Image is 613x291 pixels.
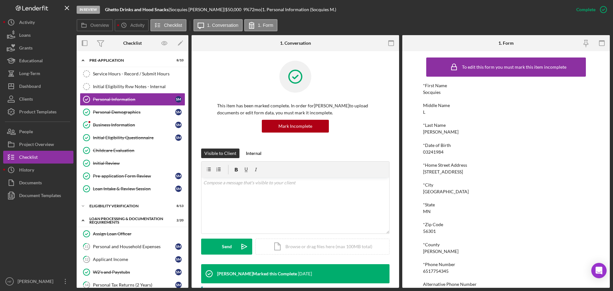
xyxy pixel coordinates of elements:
p: This item has been marked complete. In order for [PERSON_NAME] to upload documents or edit form d... [217,102,374,117]
button: Mark Incomplete [262,120,329,133]
div: S M [175,173,182,179]
div: 2 / 20 [172,218,184,222]
button: Checklist [3,151,73,164]
div: S M [175,282,182,288]
div: 1. Conversation [280,41,311,46]
button: Documents [3,176,73,189]
div: S M [175,256,182,263]
tspan: 11 [85,244,88,249]
a: Pre-application Form ReviewSM [80,170,185,182]
div: *Phone Number [423,262,589,267]
div: Loans [19,29,31,43]
div: 56301 [423,229,436,234]
div: Educational [19,54,43,69]
a: Loan Intake & Review SessionSM [80,182,185,195]
a: Educational [3,54,73,67]
button: Internal [243,149,265,158]
div: Applicant Income [93,257,175,262]
button: Overview [77,19,113,31]
div: Document Templates [19,189,61,203]
a: 11Personal and Household ExpensesSM [80,240,185,253]
div: In Review [77,6,100,14]
div: [PERSON_NAME] [423,249,458,254]
label: 1. Conversation [207,23,238,28]
div: *Home Street Address [423,163,589,168]
div: Personal and Household Expenses [93,244,175,249]
tspan: 14 [85,283,89,287]
button: People [3,125,73,138]
div: S M [175,96,182,103]
div: Middle Name [423,103,589,108]
div: Internal [246,149,261,158]
label: Checklist [164,23,182,28]
div: *First Name [423,83,589,88]
div: Socquies [PERSON_NAME] | [170,7,225,12]
a: Personal InformationSM [80,93,185,106]
a: Document Templates [3,189,73,202]
button: History [3,164,73,176]
div: Childcare Evaluation [93,148,185,153]
div: Alternative Phone Number [423,282,589,287]
a: Initial Eligibility Rvw Notes - Internal [80,80,185,93]
div: W2's and Paystubs [93,270,175,275]
button: Visible to Client [201,149,239,158]
text: HF [8,280,12,283]
button: Clients [3,93,73,105]
button: Grants [3,42,73,54]
div: Documents [19,176,42,191]
label: Overview [90,23,109,28]
div: Mark Incomplete [278,120,312,133]
label: 1. Form [258,23,273,28]
div: 6517754345 [423,269,449,274]
a: Initial Review [80,157,185,170]
div: 03241984 [423,149,443,155]
a: Business InformationSM [80,119,185,131]
div: Long-Term [19,67,40,81]
div: [PERSON_NAME] [423,129,458,134]
div: *State [423,202,589,207]
a: 12Applicant IncomeSM [80,253,185,266]
div: 8 / 13 [172,204,184,208]
div: S M [175,134,182,141]
div: Personal Demographics [93,110,175,115]
div: Service Hours - Record / Submit Hours [93,71,185,76]
div: *County [423,242,589,247]
button: Long-Term [3,67,73,80]
div: S M [175,109,182,115]
button: Activity [3,16,73,29]
div: 8 / 10 [172,58,184,62]
div: Grants [19,42,33,56]
button: 1. Form [244,19,277,31]
button: Complete [570,3,610,16]
button: Send [201,239,252,255]
button: Loans [3,29,73,42]
time: 2025-07-21 21:44 [298,271,312,276]
div: Open Intercom Messenger [591,263,607,278]
div: Pre-application Form Review [93,173,175,179]
div: Initial Review [93,161,185,166]
div: [GEOGRAPHIC_DATA] [423,189,469,194]
div: S M [175,269,182,275]
a: Service Hours - Record / Submit Hours [80,67,185,80]
div: | 1. Personal Information (Socquies M.) [261,7,336,12]
a: W2's and PaystubsSM [80,266,185,279]
div: Product Templates [19,105,57,120]
button: Dashboard [3,80,73,93]
div: Personal Information [93,97,175,102]
div: Personal Tax Returns (2 Years) [93,282,175,287]
a: Personal DemographicsSM [80,106,185,119]
label: Activity [130,23,144,28]
div: History [19,164,34,178]
div: *Zip Code [423,222,589,227]
button: Product Templates [3,105,73,118]
div: Project Overview [19,138,54,152]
